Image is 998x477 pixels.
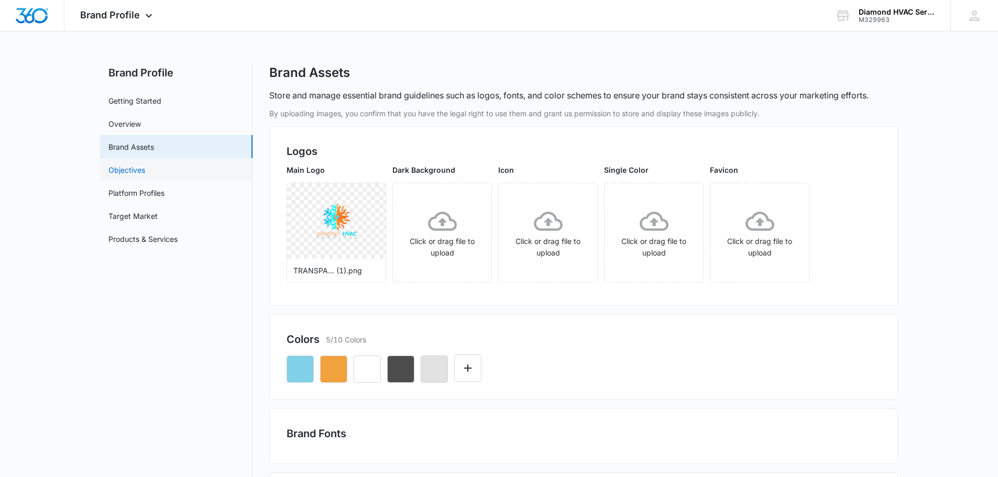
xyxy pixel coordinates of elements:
span: Click or drag file to upload [499,183,597,282]
h2: Brand Fonts [287,426,881,441]
div: Click or drag file to upload [393,207,491,259]
span: Click or drag file to upload [393,183,491,282]
div: Click or drag file to upload [605,207,703,259]
p: Favicon [710,164,809,175]
p: By uploading images, you confirm that you have the legal right to use them and grant us permissio... [269,108,898,119]
span: Click or drag file to upload [605,183,703,282]
a: Getting Started [108,95,161,106]
span: Brand Profile [80,9,140,20]
div: Click or drag file to upload [710,207,809,259]
a: Overview [108,118,141,129]
p: Store and manage essential brand guidelines such as logos, fonts, and color schemes to ensure you... [269,89,869,102]
button: Remove [320,356,347,383]
p: 5/10 Colors [326,334,366,345]
button: Remove [287,356,314,383]
div: account id [859,16,935,24]
h2: Brand Profile [100,65,253,81]
h1: Brand Assets [269,65,350,81]
h2: Colors [287,331,320,347]
div: Click or drag file to upload [499,207,597,259]
p: Dark Background [392,164,492,175]
a: Target Market [108,210,158,221]
p: Single Color [604,164,704,175]
a: Platform Profiles [108,187,164,198]
button: Remove [354,356,381,383]
button: Edit Color [454,354,481,382]
button: Remove [387,356,414,383]
button: Remove [421,356,448,383]
p: TRANSPA... (1).png [293,265,379,276]
span: Click or drag file to upload [710,183,809,282]
div: account name [859,8,935,16]
a: Brand Assets [108,141,154,152]
p: Main Logo [287,164,386,175]
p: Icon [498,164,598,175]
a: Objectives [108,164,145,175]
h2: Logos [287,143,881,159]
a: Products & Services [108,234,178,245]
img: User uploaded logo [300,199,374,243]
